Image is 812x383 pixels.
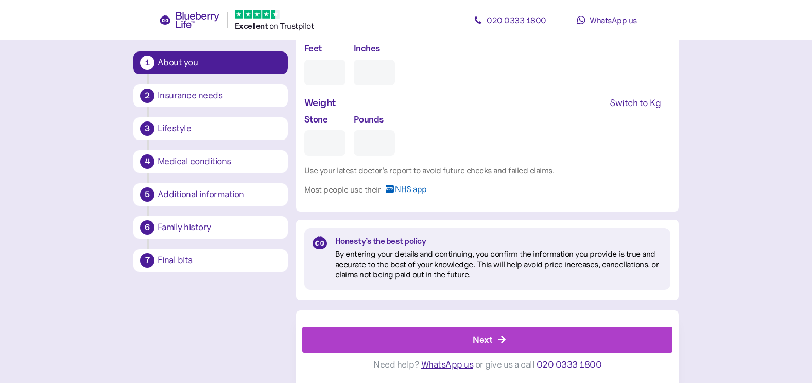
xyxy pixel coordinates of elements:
[335,236,662,247] div: Honesty’s the best policy
[140,56,154,70] div: 1
[354,112,384,126] label: Pounds
[421,359,474,370] span: WhatsApp us
[158,124,281,133] div: Lifestyle
[590,15,637,25] span: WhatsApp us
[133,249,288,272] button: 7Final bits
[158,190,281,199] div: Additional information
[395,185,427,201] span: NHS app
[304,112,328,126] label: Stone
[473,333,492,346] div: Next
[133,183,288,206] button: 5Additional information
[235,21,269,31] span: Excellent ️
[140,253,154,268] div: 7
[304,41,322,55] label: Feet
[140,220,154,235] div: 6
[158,91,281,100] div: Insurance needs
[158,223,281,232] div: Family history
[133,51,288,74] button: 1About you
[269,21,314,31] span: on Trustpilot
[561,10,653,30] a: WhatsApp us
[140,89,154,103] div: 2
[140,121,154,136] div: 3
[354,41,380,55] label: Inches
[304,95,336,111] div: Weight
[464,10,557,30] a: 020 0333 1800
[487,15,546,25] span: 020 0333 1800
[133,150,288,173] button: 4Medical conditions
[133,216,288,239] button: 6Family history
[158,58,281,67] div: About you
[302,327,672,353] button: Next
[537,359,602,370] span: 020 0333 1800
[610,96,661,110] div: Switch to Kg
[304,164,670,177] div: Use your latest doctor’s report to avoid future checks and failed claims.
[335,249,662,280] div: By entering your details and continuing, you confirm the information you provide is true and accu...
[600,94,670,112] button: Switch to Kg
[140,154,154,169] div: 4
[302,353,672,377] div: Need help? or give us a call
[133,117,288,140] button: 3Lifestyle
[304,183,381,196] div: Most people use their
[140,187,154,202] div: 5
[133,84,288,107] button: 2Insurance needs
[158,256,281,265] div: Final bits
[158,157,281,166] div: Medical conditions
